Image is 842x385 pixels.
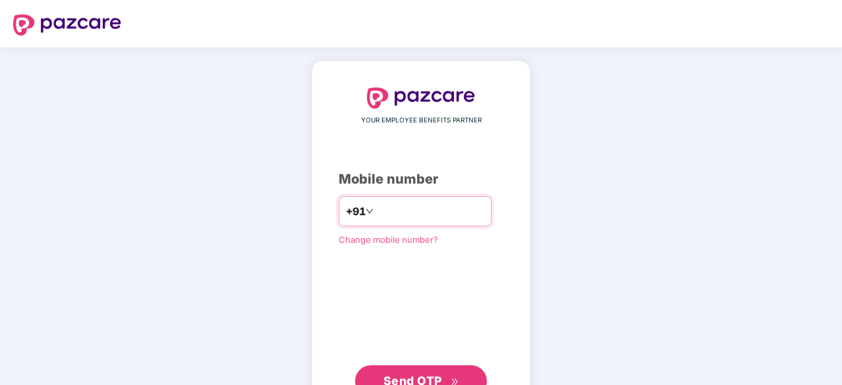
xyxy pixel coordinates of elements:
img: logo [13,14,121,36]
img: logo [367,88,475,109]
a: Change mobile number? [339,234,438,245]
span: YOUR EMPLOYEE BENEFITS PARTNER [361,115,482,126]
div: Mobile number [339,169,503,190]
span: +91 [346,203,366,220]
span: down [366,207,374,215]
